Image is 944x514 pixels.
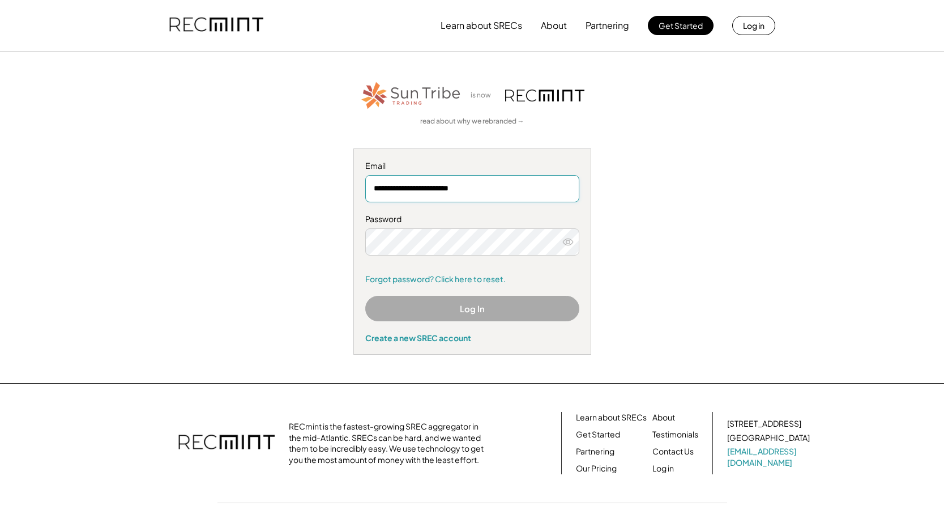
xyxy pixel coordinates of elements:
img: recmint-logotype%403x.png [178,423,275,463]
a: Contact Us [652,446,694,457]
a: [EMAIL_ADDRESS][DOMAIN_NAME] [727,446,812,468]
button: Partnering [586,14,629,37]
a: Get Started [576,429,620,440]
div: is now [468,91,499,100]
button: Log in [732,16,775,35]
div: Email [365,160,579,172]
img: STT_Horizontal_Logo%2B-%2BColor.png [360,80,462,111]
a: Testimonials [652,429,698,440]
a: Partnering [576,446,614,457]
div: RECmint is the fastest-growing SREC aggregator in the mid-Atlantic. SRECs can be hard, and we wan... [289,421,490,465]
div: [STREET_ADDRESS] [727,418,801,430]
button: Get Started [648,16,714,35]
a: Learn about SRECs [576,412,647,423]
img: recmint-logotype%403x.png [169,6,263,45]
a: Log in [652,463,674,474]
a: Forgot password? Click here to reset. [365,274,579,285]
a: Our Pricing [576,463,617,474]
a: read about why we rebranded → [420,117,524,126]
button: Log In [365,296,579,321]
a: About [652,412,675,423]
div: Password [365,214,579,225]
button: Learn about SRECs [441,14,522,37]
div: [GEOGRAPHIC_DATA] [727,432,810,444]
div: Create a new SREC account [365,333,579,343]
img: recmint-logotype%403x.png [505,90,584,101]
button: About [541,14,567,37]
